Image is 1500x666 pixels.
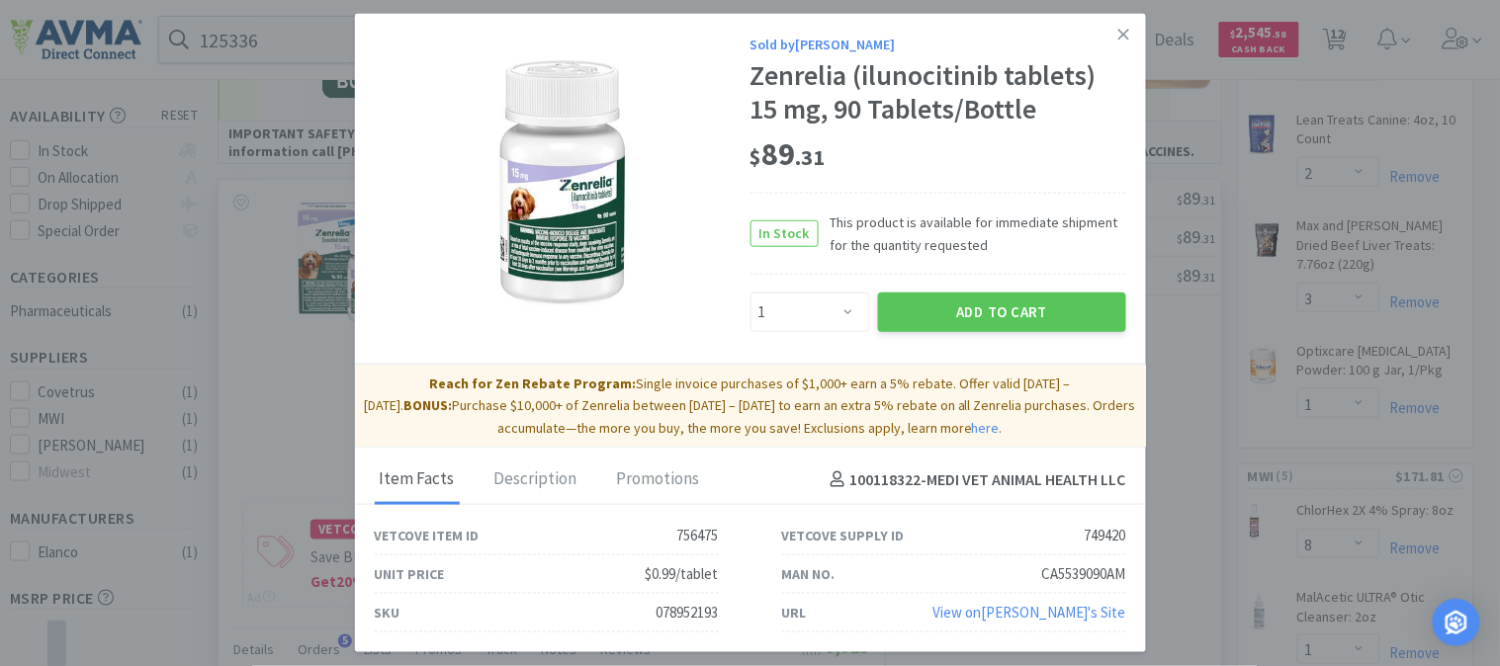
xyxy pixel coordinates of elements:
div: Vetcove Item ID [375,525,480,546]
div: Zenrelia (ilunocitinib tablets) 15 mg, 90 Tablets/Bottle [750,59,1126,125]
img: ce251dc41ca54c6d82fcc3cece7ffec5_749420.jpeg [434,54,691,311]
div: URL [782,602,807,624]
h4: 100118322 - MEDI VET ANIMAL HEALTH LLC [823,467,1126,493]
button: Add to Cart [878,292,1126,332]
span: . 31 [796,142,826,170]
span: $ [750,142,762,170]
div: Promotions [612,456,705,505]
span: In Stock [751,221,818,246]
div: SKU [375,602,400,624]
div: 749420 [1085,524,1126,547]
a: here [972,419,1000,437]
div: Open Intercom Messenger [1433,599,1480,646]
div: Item Facts [375,456,460,505]
p: Single invoice purchases of $1,000+ earn a 5% rebate. Offer valid [DATE] – [DATE]. Purchase $10,0... [363,373,1138,439]
span: This product is available for immediate shipment for the quantity requested [819,211,1126,256]
strong: BONUS: [403,396,452,414]
div: 078952193 [657,601,719,624]
span: 89 [750,133,826,173]
strong: Reach for Zen Rebate Program: [430,375,637,392]
div: Man No. [782,563,836,585]
div: CA5539090AM [1042,562,1126,586]
div: Unit Price [375,563,445,585]
div: Vetcove Supply ID [782,525,905,546]
div: 756475 [677,524,719,547]
div: Sold by [PERSON_NAME] [750,34,1126,55]
div: $0.99/tablet [646,562,719,586]
a: View on[PERSON_NAME]'s Site [933,603,1126,622]
div: Description [489,456,582,505]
